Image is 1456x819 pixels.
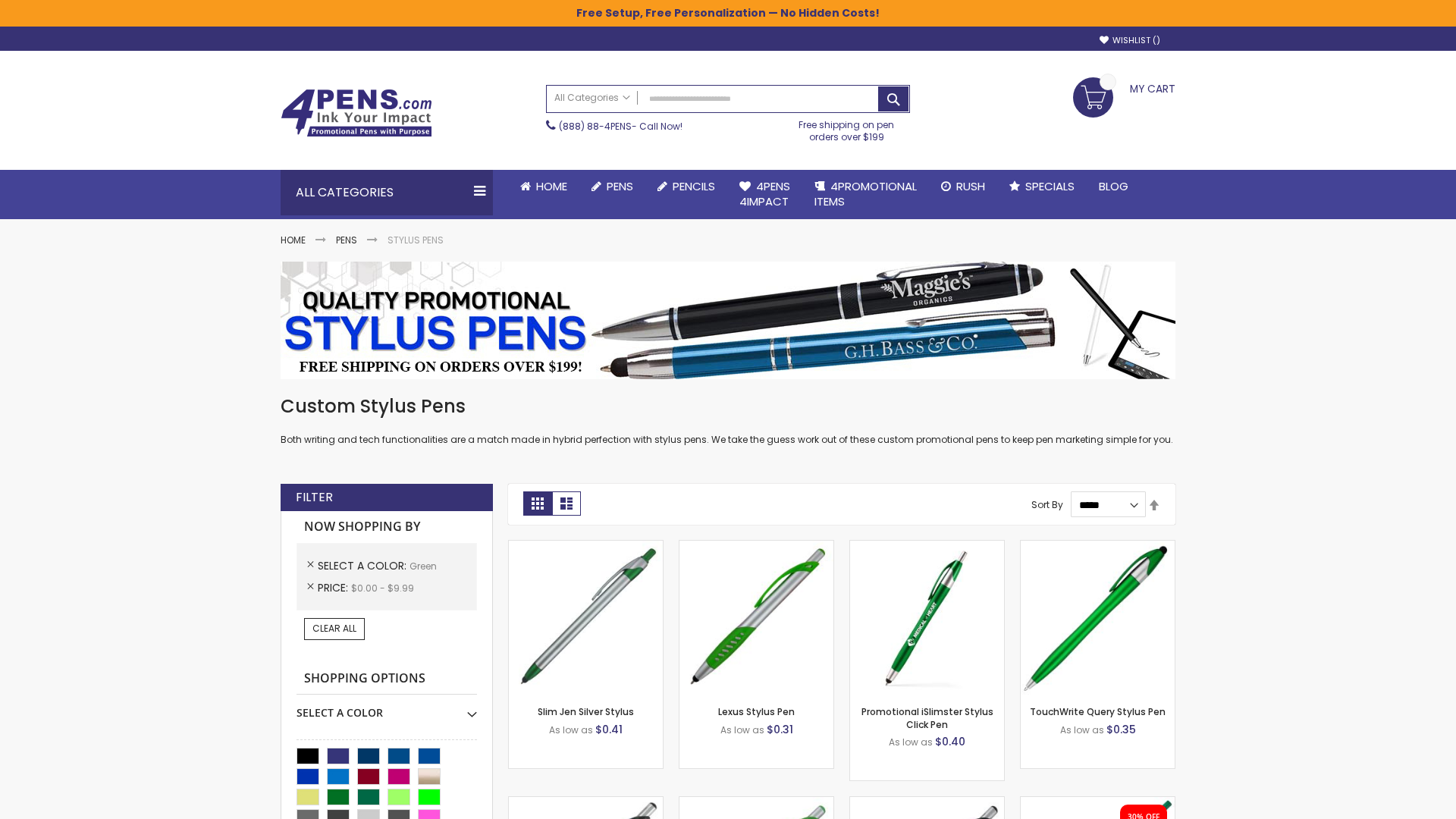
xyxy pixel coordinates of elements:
[997,170,1087,203] a: Specials
[1087,170,1141,203] a: Blog
[739,178,790,209] span: 4Pens 4impact
[281,394,1175,447] div: Both writing and tech functionalities are a match made in hybrid perfection with stylus pens. We ...
[595,722,623,737] span: $0.41
[718,705,795,718] a: Lexus Stylus Pen
[281,394,1175,419] h1: Custom Stylus Pens
[645,170,727,203] a: Pencils
[554,92,630,104] span: All Categories
[679,540,833,553] a: Lexus Stylus Pen-Green
[935,734,965,749] span: $0.40
[508,170,579,203] a: Home
[673,178,715,194] span: Pencils
[850,796,1004,809] a: Lexus Metallic Stylus Pen-Green
[281,89,432,137] img: 4Pens Custom Pens and Promotional Products
[281,170,493,215] div: All Categories
[318,580,351,595] span: Price
[814,178,917,209] span: 4PROMOTIONAL ITEMS
[297,695,477,720] div: Select A Color
[1021,541,1175,695] img: TouchWrite Query Stylus Pen-Green
[312,622,356,635] span: Clear All
[607,178,633,194] span: Pens
[802,170,929,219] a: 4PROMOTIONALITEMS
[559,120,632,133] a: (888) 88-4PENS
[727,170,802,219] a: 4Pens4impact
[1021,540,1175,553] a: TouchWrite Query Stylus Pen-Green
[783,113,911,143] div: Free shipping on pen orders over $199
[889,736,933,748] span: As low as
[559,120,682,133] span: - Call Now!
[929,170,997,203] a: Rush
[861,705,993,730] a: Promotional iSlimster Stylus Click Pen
[1060,723,1104,736] span: As low as
[1100,35,1160,46] a: Wishlist
[1031,498,1063,511] label: Sort By
[720,723,764,736] span: As low as
[509,796,663,809] a: Boston Stylus Pen-Green
[1025,178,1075,194] span: Specials
[296,489,333,506] strong: Filter
[538,705,634,718] a: Slim Jen Silver Stylus
[388,234,444,246] strong: Stylus Pens
[336,234,357,246] a: Pens
[318,558,409,573] span: Select A Color
[297,663,477,695] strong: Shopping Options
[549,723,593,736] span: As low as
[536,178,567,194] span: Home
[1021,796,1175,809] a: iSlimster II - Full Color-Green
[297,511,477,543] strong: Now Shopping by
[850,540,1004,553] a: Promotional iSlimster Stylus Click Pen-Green
[1106,722,1136,737] span: $0.35
[409,560,437,573] span: Green
[547,86,638,111] a: All Categories
[509,540,663,553] a: Slim Jen Silver Stylus-Green
[509,541,663,695] img: Slim Jen Silver Stylus-Green
[679,541,833,695] img: Lexus Stylus Pen-Green
[281,234,306,246] a: Home
[281,262,1175,379] img: Stylus Pens
[850,541,1004,695] img: Promotional iSlimster Stylus Click Pen-Green
[304,618,365,639] a: Clear All
[1099,178,1128,194] span: Blog
[767,722,793,737] span: $0.31
[956,178,985,194] span: Rush
[1030,705,1166,718] a: TouchWrite Query Stylus Pen
[679,796,833,809] a: Boston Silver Stylus Pen-Green
[351,582,414,595] span: $0.00 - $9.99
[523,491,552,516] strong: Grid
[579,170,645,203] a: Pens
